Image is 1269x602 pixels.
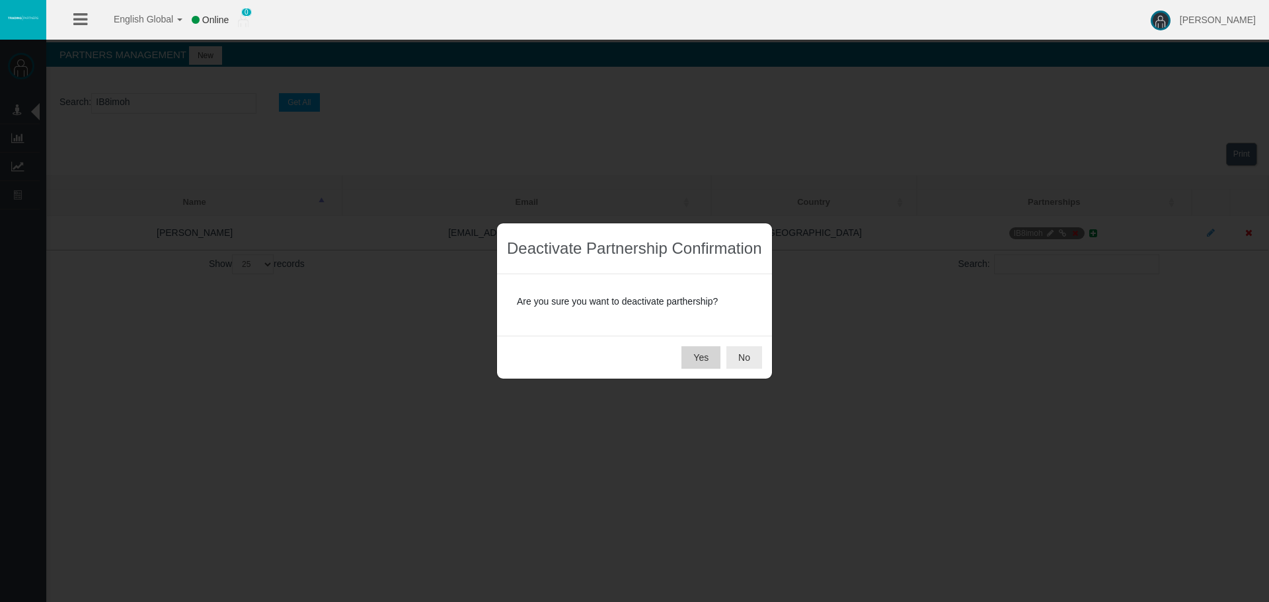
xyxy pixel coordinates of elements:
img: user-image [1151,11,1171,30]
img: user_small.png [238,14,249,27]
img: logo.svg [7,15,40,20]
span: 0 [241,8,252,17]
button: No [726,346,762,369]
h3: Deactivate Partnership Confirmation [507,240,762,257]
p: Are you sure you want to deactivate parthership? [517,294,752,309]
span: Online [202,15,229,25]
span: [PERSON_NAME] [1180,15,1256,25]
button: Yes [681,346,720,369]
span: English Global [96,14,173,24]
